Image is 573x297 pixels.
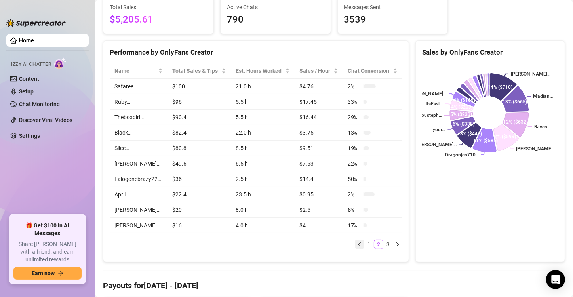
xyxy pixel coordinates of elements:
span: $5,205.61 [110,12,207,27]
td: $0.95 [295,187,343,202]
span: 8 % [348,206,360,214]
div: Performance by OnlyFans Creator [110,47,402,58]
a: 1 [365,240,373,249]
span: 2 % [348,190,360,199]
li: Next Page [393,240,402,249]
span: Earn now [32,270,55,276]
span: Messages Sent [344,3,442,11]
text: your… [433,127,445,132]
td: Black… [110,125,168,141]
span: right [395,242,400,247]
text: [PERSON_NAME]… [407,91,446,97]
td: Slice… [110,141,168,156]
span: 29 % [348,113,360,122]
span: Total Sales & Tips [172,67,220,75]
td: [PERSON_NAME]… [110,218,168,233]
text: [PERSON_NAME]… [417,142,457,148]
span: 33 % [348,97,360,106]
div: Est. Hours Worked [236,67,284,75]
td: $90.4 [168,110,231,125]
td: $9.51 [295,141,343,156]
div: Sales by OnlyFans Creator [422,47,558,58]
a: Settings [19,133,40,139]
td: 6.5 h [231,156,295,171]
span: 17 % [348,221,360,230]
td: 23.5 h [231,187,295,202]
th: Sales / Hour [295,63,343,79]
span: 2 % [348,82,360,91]
td: $4.76 [295,79,343,94]
img: logo-BBDzfeDw.svg [6,19,66,27]
td: 5.5 h [231,94,295,110]
td: 8.0 h [231,202,295,218]
td: 21.0 h [231,79,295,94]
text: Madian… [533,94,553,99]
h4: Payouts for [DATE] - [DATE] [103,280,565,291]
td: Theboxgirl… [110,110,168,125]
td: 4.0 h [231,218,295,233]
span: Share [PERSON_NAME] with a friend, and earn unlimited rewards [13,240,82,264]
span: 790 [227,12,324,27]
td: 8.5 h [231,141,295,156]
a: Discover Viral Videos [19,117,72,123]
td: Ruby… [110,94,168,110]
button: right [393,240,402,249]
text: Housteph… [418,113,442,118]
a: 3 [384,240,392,249]
text: Dragonjen710… [445,152,479,158]
span: Izzy AI Chatter [11,61,51,68]
button: left [355,240,364,249]
text: ItsEssi… [426,101,443,107]
td: 2.5 h [231,171,295,187]
td: $20 [168,202,231,218]
span: Total Sales [110,3,207,11]
th: Total Sales & Tips [168,63,231,79]
td: [PERSON_NAME]… [110,156,168,171]
th: Name [110,63,168,79]
td: $22.4 [168,187,231,202]
td: $82.4 [168,125,231,141]
th: Chat Conversion [343,63,402,79]
text: Raven… [534,124,550,129]
td: $7.63 [295,156,343,171]
td: Safaree… [110,79,168,94]
span: Active Chats [227,3,324,11]
span: 3539 [344,12,442,27]
span: 50 % [348,175,360,183]
td: $80.8 [168,141,231,156]
li: 3 [383,240,393,249]
img: AI Chatter [54,57,67,69]
td: $96 [168,94,231,110]
span: left [357,242,362,247]
span: 19 % [348,144,360,152]
td: $17.45 [295,94,343,110]
a: Content [19,76,39,82]
td: $4 [295,218,343,233]
a: 2 [374,240,383,249]
td: 22.0 h [231,125,295,141]
div: Open Intercom Messenger [546,270,565,289]
td: $3.75 [295,125,343,141]
a: Setup [19,88,34,95]
span: Sales / Hour [299,67,332,75]
td: 5.5 h [231,110,295,125]
a: Chat Monitoring [19,101,60,107]
span: 22 % [348,159,360,168]
td: $16 [168,218,231,233]
text: [PERSON_NAME]… [511,71,550,77]
td: $49.6 [168,156,231,171]
li: Previous Page [355,240,364,249]
li: 1 [364,240,374,249]
td: $36 [168,171,231,187]
td: $2.5 [295,202,343,218]
span: Name [114,67,156,75]
td: $100 [168,79,231,94]
span: arrow-right [58,270,63,276]
span: 🎁 Get $100 in AI Messages [13,222,82,237]
a: Home [19,37,34,44]
text: [PERSON_NAME]… [516,146,556,152]
span: Chat Conversion [348,67,391,75]
td: Lalogonebrazy22… [110,171,168,187]
td: $16.44 [295,110,343,125]
td: $14.4 [295,171,343,187]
